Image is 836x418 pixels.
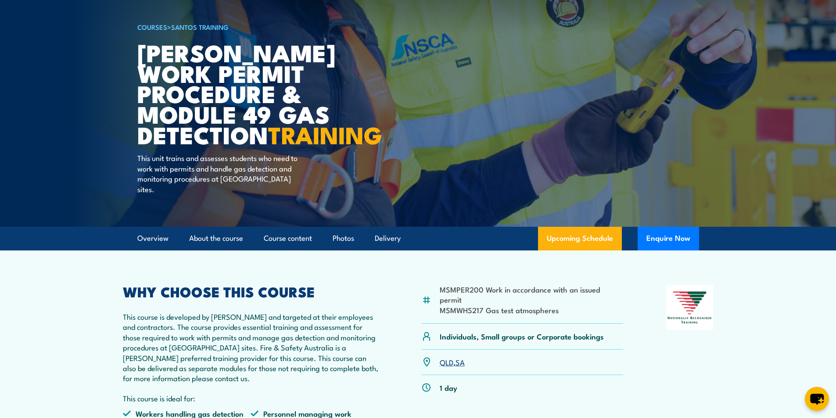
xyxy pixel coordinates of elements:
h6: > [137,21,354,32]
a: Santos Training [171,22,229,32]
img: Nationally Recognised Training logo. [666,285,714,330]
a: COURSES [137,22,167,32]
a: About the course [189,227,243,250]
h2: WHY CHOOSE THIS COURSE [123,285,379,297]
button: Enquire Now [638,227,699,250]
strong: TRAINING [268,116,382,152]
li: MSMWHS217 Gas test atmospheres [440,305,624,315]
h1: [PERSON_NAME] Work Permit Procedure & Module 49 Gas Detection [137,42,354,145]
a: Photos [333,227,354,250]
p: This course is ideal for: [123,393,379,403]
a: QLD [440,357,453,367]
p: , [440,357,465,367]
li: MSMPER200 Work in accordance with an issued permit [440,284,624,305]
a: Upcoming Schedule [538,227,622,250]
p: This unit trains and assesses students who need to work with permits and handle gas detection and... [137,153,298,194]
a: Overview [137,227,169,250]
a: Delivery [375,227,401,250]
a: SA [456,357,465,367]
p: This course is developed by [PERSON_NAME] and targeted at their employees and contractors. The co... [123,311,379,383]
p: Individuals, Small groups or Corporate bookings [440,331,604,341]
button: chat-button [805,387,829,411]
a: Course content [264,227,312,250]
p: 1 day [440,382,457,393]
